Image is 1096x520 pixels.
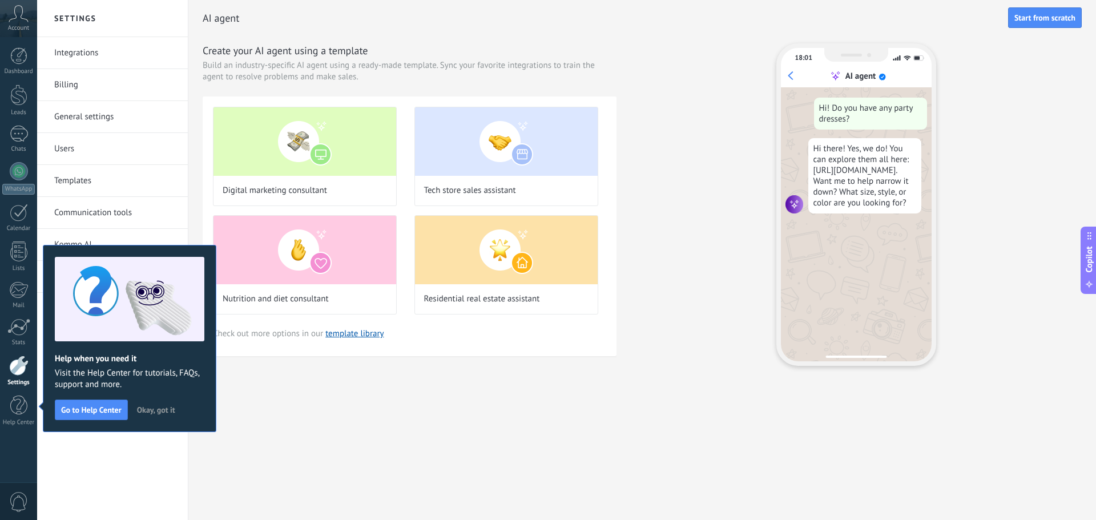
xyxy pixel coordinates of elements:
a: Templates [54,165,176,197]
li: Kommo AI [37,229,188,261]
li: Integrations [37,37,188,69]
a: Kommo AI [54,229,176,261]
li: Billing [37,69,188,101]
li: General settings [37,101,188,133]
span: Build an industry-specific AI agent using a ready-made template. Sync your favorite integrations ... [203,60,616,83]
span: Go to Help Center [61,406,122,414]
span: Account [8,25,29,32]
div: Dashboard [2,68,35,75]
div: Settings [2,379,35,386]
div: Leads [2,109,35,116]
span: Copilot [1083,246,1095,272]
a: General settings [54,101,176,133]
a: Communication tools [54,197,176,229]
div: Lists [2,265,35,272]
li: Users [37,133,188,165]
span: Check out more options in our [213,328,384,339]
div: Hi there! Yes, we do! You can explore them all here: [URL][DOMAIN_NAME]. Want me to help narrow i... [808,138,921,213]
div: Hi! Do you have any party dresses? [814,98,927,130]
button: Start from scratch [1008,7,1082,28]
div: WhatsApp [2,184,35,195]
span: Digital marketing consultant [223,185,327,196]
li: Communication tools [37,197,188,229]
span: Nutrition and diet consultant [223,293,329,305]
img: Digital marketing consultant [213,107,396,176]
img: Residential real estate assistant [415,216,598,284]
div: Help Center [2,419,35,426]
div: Chats [2,146,35,153]
span: Okay, got it [137,406,175,414]
img: Tech store sales assistant [415,107,598,176]
div: Mail [2,302,35,309]
li: Templates [37,165,188,197]
h2: AI agent [203,7,1008,30]
a: Integrations [54,37,176,69]
img: Nutrition and diet consultant [213,216,396,284]
h2: Help when you need it [55,353,204,364]
span: Start from scratch [1014,14,1075,22]
button: Go to Help Center [55,400,128,420]
div: AI agent [845,71,876,82]
span: Residential real estate assistant [424,293,540,305]
img: agent icon [785,195,804,213]
a: Users [54,133,176,165]
h3: Create your AI agent using a template [203,43,616,58]
button: Okay, got it [132,401,180,418]
div: 18:01 [795,54,812,62]
div: Calendar [2,225,35,232]
a: Billing [54,69,176,101]
a: template library [325,328,384,339]
span: Visit the Help Center for tutorials, FAQs, support and more. [55,368,204,390]
span: Tech store sales assistant [424,185,516,196]
div: Stats [2,339,35,346]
